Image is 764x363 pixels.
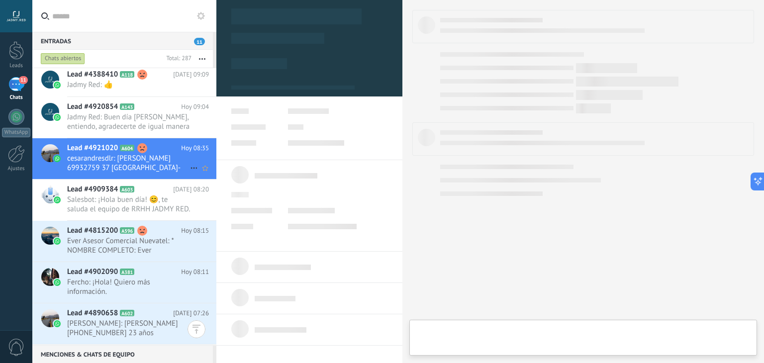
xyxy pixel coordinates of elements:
span: [DATE] 07:26 [173,308,209,318]
a: Lead #4909384 A603 [DATE] 08:20 Salesbot: ¡Hola buen día! 😊, te saluda el equipo de RRHH JADMY RE... [32,180,216,220]
img: waba.svg [54,238,61,245]
div: Leads [2,63,31,69]
span: Lead #4921020 [67,143,118,153]
span: 11 [19,76,27,84]
span: A596 [120,227,134,234]
div: Chats [2,94,31,101]
span: A118 [120,71,134,78]
span: Hoy 08:15 [181,226,209,236]
a: Lead #4388410 A118 [DATE] 09:09 Jadmy Red: 👍 [32,65,216,96]
img: waba.svg [54,279,61,286]
span: A603 [120,186,134,192]
span: Lead #4909384 [67,184,118,194]
span: Lead #4902090 [67,267,118,277]
span: Hoy 08:35 [181,143,209,153]
span: 11 [194,38,205,45]
img: waba.svg [54,320,61,327]
span: cesarandresdlr: [PERSON_NAME] 69932759 37 [GEOGRAPHIC_DATA]-[GEOGRAPHIC_DATA] [67,154,190,173]
div: Menciones & Chats de equipo [32,345,213,363]
img: waba.svg [54,155,61,162]
span: [DATE] 08:20 [173,184,209,194]
span: A604 [120,145,134,151]
span: Lead #4920854 [67,102,118,112]
a: Lead #4902090 A381 Hoy 08:11 Fercho: ¡Hola! Quiero más información. [32,262,216,303]
div: Chats abiertos [41,53,85,65]
span: [PERSON_NAME]: [PERSON_NAME] [PHONE_NUMBER] 23 años [GEOGRAPHIC_DATA] - [GEOGRAPHIC_DATA] [67,319,190,338]
a: Lead #4815200 A596 Hoy 08:15 Ever Asesor Comercial Nuevatel: * NOMBRE COMPLETO: Ever [PERSON_NAME... [32,221,216,262]
span: Salesbot: ¡Hola buen día! 😊, te saluda el equipo de RRHH JADMY RED. Para ponernos en contacto con... [67,195,190,214]
div: Entradas [32,32,213,50]
span: Ever Asesor Comercial Nuevatel: * NOMBRE COMPLETO: Ever [PERSON_NAME] * ⁠CELULAR: [PHONE_NUMBER] ... [67,236,190,255]
img: waba.svg [54,114,61,121]
div: Total: 287 [162,54,191,64]
span: A602 [120,310,134,316]
div: WhatsApp [2,128,30,137]
a: Lead #4920854 A143 Hoy 09:04 Jadmy Red: Buen día [PERSON_NAME], entiendo, agradecerte de igual ma... [32,97,216,138]
span: Hoy 08:11 [181,267,209,277]
span: A381 [120,269,134,275]
span: Lead #4815200 [67,226,118,236]
span: Hoy 09:04 [181,102,209,112]
span: Lead #4388410 [67,70,118,80]
div: Ajustes [2,166,31,172]
a: Lead #4921020 A604 Hoy 08:35 cesarandresdlr: [PERSON_NAME] 69932759 37 [GEOGRAPHIC_DATA]-[GEOGRAP... [32,138,216,179]
span: Jadmy Red: 👍 [67,80,190,90]
img: waba.svg [54,196,61,203]
span: A143 [120,103,134,110]
span: Jadmy Red: Buen día [PERSON_NAME], entiendo, agradecerte de igual manera por el interés hacia nos... [67,112,190,131]
img: waba.svg [54,82,61,89]
a: Lead #4890658 A602 [DATE] 07:26 [PERSON_NAME]: [PERSON_NAME] [PHONE_NUMBER] 23 años [GEOGRAPHIC_D... [32,303,216,344]
span: [DATE] 09:09 [173,70,209,80]
span: Fercho: ¡Hola! Quiero más información. [67,277,190,296]
span: Lead #4890658 [67,308,118,318]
